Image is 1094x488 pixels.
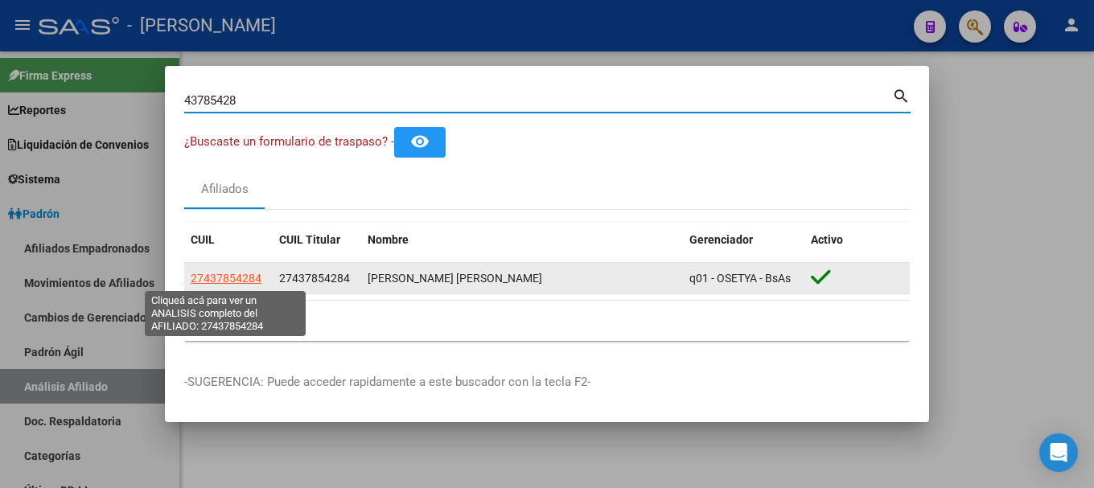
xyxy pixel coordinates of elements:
span: Activo [811,233,843,246]
datatable-header-cell: Gerenciador [683,223,804,257]
datatable-header-cell: CUIL [184,223,273,257]
div: Afiliados [201,180,249,199]
div: Open Intercom Messenger [1039,433,1078,472]
datatable-header-cell: Activo [804,223,910,257]
span: 27437854284 [279,272,350,285]
mat-icon: remove_red_eye [410,132,430,151]
datatable-header-cell: Nombre [361,223,683,257]
span: Nombre [368,233,409,246]
span: q01 - OSETYA - BsAs [689,272,791,285]
span: CUIL Titular [279,233,340,246]
div: [PERSON_NAME] [PERSON_NAME] [368,269,677,288]
span: Gerenciador [689,233,753,246]
p: -SUGERENCIA: Puede acceder rapidamente a este buscador con la tecla F2- [184,373,910,392]
mat-icon: search [892,85,911,105]
span: CUIL [191,233,215,246]
datatable-header-cell: CUIL Titular [273,223,361,257]
span: ¿Buscaste un formulario de traspaso? - [184,134,394,149]
span: 27437854284 [191,272,261,285]
div: 1 total [184,301,910,341]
